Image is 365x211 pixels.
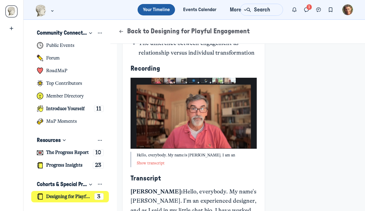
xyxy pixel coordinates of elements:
button: Bookmarks [324,4,337,16]
button: View space group options [97,137,104,144]
p: The difference between engagement as relationship versus individual transformation [139,39,257,57]
div: 23 [93,162,104,169]
button: Chat threads [313,4,325,16]
h4: Top Contributors [46,81,82,86]
button: Show transcript [137,160,165,166]
button: More [225,4,251,15]
h4: Introduce Yourself [46,106,85,112]
h3: Resources [37,137,61,144]
h4: Public Events [46,43,75,48]
button: Back to Designing for Playful Engagement [118,27,250,36]
span: More [230,6,248,14]
a: Your Timeline [138,4,175,15]
button: Cohorts & Special ProjectsCollapse space [31,179,109,190]
img: Museums as Progress logo [35,5,47,17]
a: MaP Moments [31,116,109,127]
div: Collapse space [87,30,94,36]
h4: RoadMaP [46,68,67,74]
h4: Member Directory [46,93,84,99]
a: Introduce Yourself11 [31,103,109,114]
h4: Progress Insights [46,162,83,168]
button: View space group options [97,181,104,188]
h4: MaP Moments [46,118,77,124]
a: Designing for Playful Engagement3 [31,191,109,202]
a: Progress Insights23 [31,159,109,171]
h2: Recording [131,65,257,72]
button: View space group options [97,30,104,36]
h3: Cohorts & Special Projects [37,181,87,188]
a: Member Directory [31,90,109,102]
h4: Designing for Playful Engagement [46,194,92,200]
button: Notifications [289,4,301,16]
div: 3 [94,193,104,200]
div: 10 [93,149,104,156]
button: User menu options [342,4,353,15]
a: Museums as Progress [5,5,18,18]
button: Direct messages [301,4,313,16]
a: Events Calendar [178,4,222,15]
a: Public Events [31,40,109,51]
a: Create a new community [6,23,17,34]
h4: The Progress Report [46,150,89,155]
img: Museums as Progress logo [6,6,16,16]
a: Top Contributors [31,78,109,89]
div: Hello, everybody. My name is [PERSON_NAME]. I am an [137,152,257,159]
button: Search [240,4,283,16]
h3: Community Connections [37,30,87,36]
strong: [PERSON_NAME]: [131,188,182,195]
a: Forum [31,52,109,64]
h2: Transcript [131,175,257,182]
a: The Progress Report10 [31,147,109,158]
div: 11 [94,105,104,112]
div: Collapse space [61,137,68,144]
div: Collapse space [87,181,94,187]
button: Community ConnectionsCollapse space [31,28,109,39]
button: Museums as Progress logo [35,4,55,17]
button: ResourcesCollapse space [31,135,109,146]
header: Page Header [110,20,365,44]
h4: Forum [46,55,60,61]
a: RoadMaP [31,65,109,77]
